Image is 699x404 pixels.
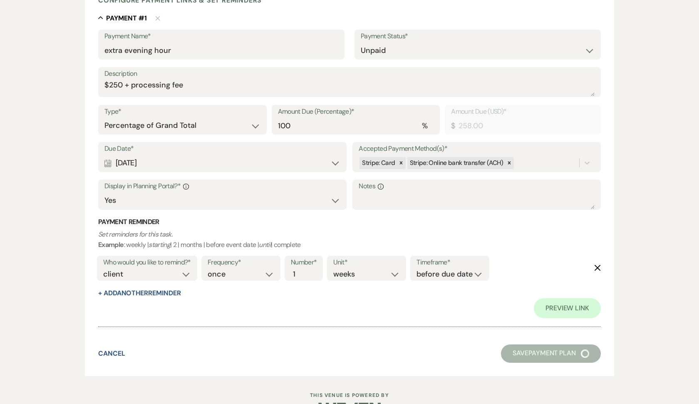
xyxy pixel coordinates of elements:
[104,180,340,192] label: Display in Planning Portal?*
[291,257,317,269] label: Number*
[104,80,595,96] textarea: $250 + processing fee
[98,14,147,22] button: Payment #1
[98,290,181,297] button: + AddAnotherReminder
[98,230,172,239] i: Set reminders for this task.
[98,350,125,357] button: Cancel
[104,143,340,155] label: Due Date*
[333,257,400,269] label: Unit*
[106,14,147,23] h5: Payment # 1
[104,68,595,80] label: Description
[416,257,483,269] label: Timeframe*
[104,106,260,118] label: Type*
[104,155,340,171] div: [DATE]
[501,344,601,363] button: SavePayment Plan
[359,180,595,192] label: Notes
[98,229,601,250] p: : weekly | | 2 | months | before event date | | complete
[451,106,595,118] label: Amount Due (USD)*
[422,120,427,132] div: %
[361,30,595,42] label: Payment Status*
[208,257,274,269] label: Frequency*
[359,143,595,155] label: Accepted Payment Method(s)*
[98,217,601,227] h3: Payment Reminder
[534,298,601,318] a: Preview Link
[278,106,434,118] label: Amount Due (Percentage)*
[581,349,589,358] img: loading spinner
[149,240,170,249] i: starting
[451,120,455,132] div: $
[259,240,271,249] i: until
[98,240,124,249] b: Example
[362,159,395,167] span: Stripe: Card
[103,257,191,269] label: Who would you like to remind?*
[410,159,503,167] span: Stripe: Online bank transfer (ACH)
[104,30,338,42] label: Payment Name*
